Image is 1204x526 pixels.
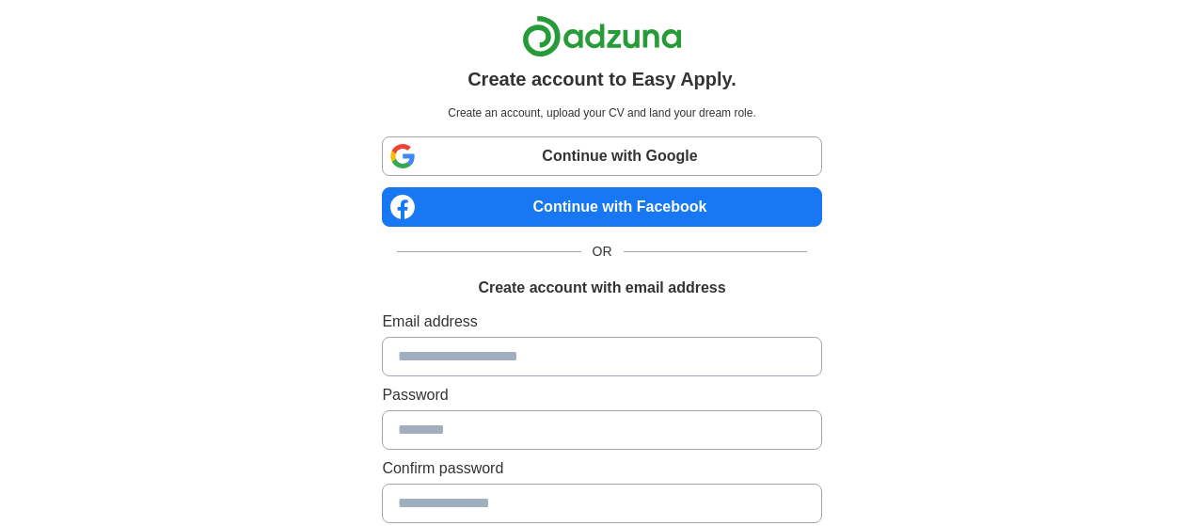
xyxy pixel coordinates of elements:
label: Password [382,384,821,406]
img: Adzuna logo [522,15,682,57]
label: Confirm password [382,457,821,480]
label: Email address [382,311,821,333]
p: Create an account, upload your CV and land your dream role. [386,104,817,121]
span: OR [581,242,624,262]
h1: Create account to Easy Apply. [467,65,737,93]
a: Continue with Google [382,136,821,176]
a: Continue with Facebook [382,187,821,227]
h1: Create account with email address [478,277,725,299]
